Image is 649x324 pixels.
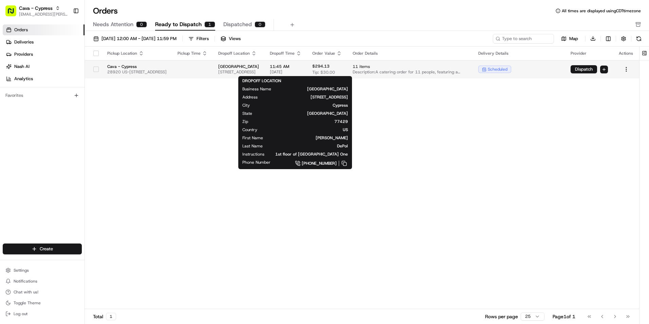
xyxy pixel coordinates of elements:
[218,69,259,75] span: [STREET_ADDRESS]
[57,152,63,158] div: 💻
[3,90,82,101] div: Favorites
[229,36,241,42] span: Views
[7,99,18,110] img: Jaidyn Hatchett
[3,276,82,286] button: Notifications
[619,51,634,56] div: Actions
[3,298,82,308] button: Toggle Theme
[274,135,348,141] span: [PERSON_NAME]
[242,119,248,124] span: Zip
[270,64,301,69] span: 11:45 AM
[312,51,342,56] div: Order Value
[7,152,12,158] div: 📗
[242,86,271,92] span: Business Name
[3,244,82,254] button: Create
[261,103,348,108] span: Cypress
[312,64,330,69] span: $294.13
[107,69,167,75] span: 28920 US-[STREET_ADDRESS]
[14,152,52,159] span: Knowledge Base
[136,21,147,28] div: 0
[14,39,34,45] span: Deliveries
[107,51,167,56] div: Pickup Location
[18,44,112,51] input: Clear
[270,51,301,56] div: Dropoff Time
[3,73,85,84] a: Analytics
[19,12,68,17] button: [EMAIL_ADDRESS][PERSON_NAME][DOMAIN_NAME]
[178,51,207,56] div: Pickup Time
[115,67,124,75] button: Start new chat
[281,160,348,167] a: [PHONE_NUMBER]
[60,124,74,129] span: [DATE]
[7,7,20,20] img: Nash
[312,70,335,75] span: Tip: $30.00
[571,65,597,73] button: Dispatch
[557,35,582,43] button: Map
[14,278,37,284] span: Notifications
[569,36,578,42] span: Map
[553,313,575,320] div: Page 1 of 1
[634,34,644,43] button: Refresh
[3,3,70,19] button: Cava - Cypress[EMAIL_ADDRESS][PERSON_NAME][DOMAIN_NAME]
[21,124,55,129] span: [PERSON_NAME]
[56,105,59,111] span: •
[14,311,27,317] span: Log out
[14,300,41,306] span: Toggle Theme
[204,21,215,28] div: 1
[353,64,467,69] span: 11 items
[106,313,116,320] div: 1
[14,27,28,33] span: Orders
[562,8,641,14] span: All times are displayed using CDT timezone
[353,69,467,75] span: Description: A catering order for 11 people, featuring a Group Bowl Bar with grilled chicken and ...
[19,5,53,12] button: Cava - Cypress
[197,36,209,42] div: Filters
[242,160,271,165] span: Phone Number
[185,34,212,43] button: Filters
[3,287,82,297] button: Chat with us!
[60,105,74,111] span: [DATE]
[223,20,252,29] span: Dispatched
[3,309,82,319] button: Log out
[242,103,250,108] span: City
[14,51,33,57] span: Providers
[7,27,124,38] p: Welcome 👋
[485,313,518,320] p: Rows per page
[275,151,348,157] span: 1st floor of [GEOGRAPHIC_DATA] One
[31,65,111,72] div: Start new chat
[155,20,202,29] span: Ready to Dispatch
[242,135,263,141] span: First Name
[3,37,85,48] a: Deliveries
[242,94,258,100] span: Address
[255,21,265,28] div: 0
[242,111,252,116] span: State
[14,65,26,77] img: 8571987876998_91fb9ceb93ad5c398215_72.jpg
[107,64,167,69] span: Cava - Cypress
[105,87,124,95] button: See all
[93,313,116,320] div: Total
[353,51,467,56] div: Order Details
[93,5,118,16] h1: Orders
[68,168,82,174] span: Pylon
[14,268,29,273] span: Settings
[101,36,177,42] span: [DATE] 12:00 AM - [DATE] 11:59 PM
[488,67,507,72] span: scheduled
[242,78,281,84] span: DROPOFF LOCATION
[56,124,59,129] span: •
[571,51,608,56] div: Provider
[282,86,348,92] span: [GEOGRAPHIC_DATA]
[259,119,348,124] span: 77429
[40,246,53,252] span: Create
[14,289,38,295] span: Chat with us!
[302,161,337,166] span: [PHONE_NUMBER]
[274,143,348,149] span: DePol
[7,88,45,94] div: Past conversations
[14,76,33,82] span: Analytics
[3,61,85,72] a: Nash AI
[270,69,301,75] span: [DATE]
[242,143,263,149] span: Last Name
[21,105,55,111] span: [PERSON_NAME]
[31,72,93,77] div: We're available if you need us!
[7,65,19,77] img: 1736555255976-a54dd68f-1ca7-489b-9aae-adbdc363a1c4
[218,64,259,69] span: [GEOGRAPHIC_DATA]
[242,151,264,157] span: Instructions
